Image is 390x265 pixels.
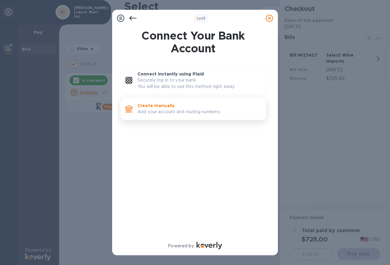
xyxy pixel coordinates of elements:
[197,16,206,21] b: of 3
[197,242,222,249] img: Logo
[137,71,261,77] p: Connect instantly using Plaid
[137,103,261,109] p: Create manually
[137,109,261,115] p: Add your account and routing numbers.
[118,29,269,55] h1: Connect Your Bank Account
[197,16,198,21] span: 1
[168,243,194,249] p: Powered by
[137,77,261,90] p: Securely log in to your bank. You will be able to use this method right away.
